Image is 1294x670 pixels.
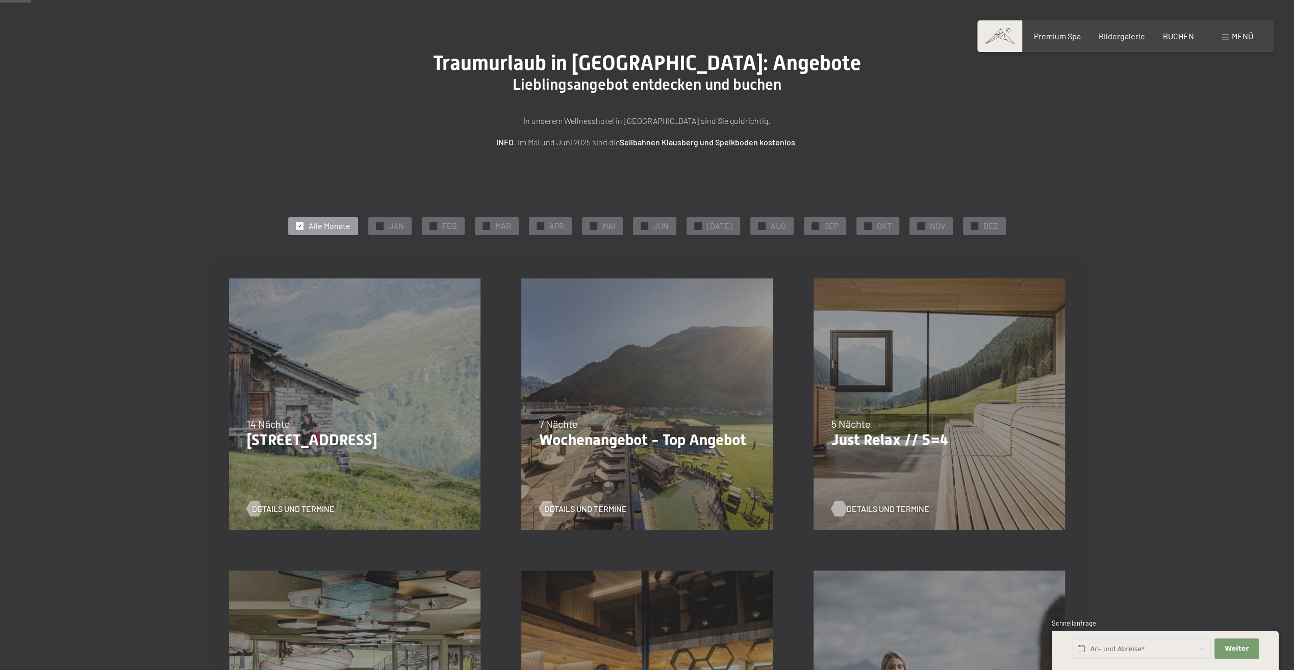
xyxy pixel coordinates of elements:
span: OKT [877,220,892,231]
p: Just Relax // 5=4 [831,431,1047,449]
span: Alle Monate [309,220,350,231]
span: Lieblingsangebot entdecken und buchen [513,75,781,93]
span: DEZ [983,220,998,231]
span: ✓ [643,222,647,229]
button: Weiter [1214,638,1258,659]
span: Menü [1232,31,1253,41]
span: ✓ [814,222,818,229]
p: [STREET_ADDRESS] [247,431,463,449]
span: ✓ [592,222,596,229]
span: ✓ [378,222,382,229]
span: ✓ [298,222,302,229]
span: 14 Nächte [247,418,290,430]
span: NOV [930,220,945,231]
span: APR [549,220,564,231]
span: ✓ [760,222,764,229]
span: MAR [495,220,511,231]
a: Details und Termine [247,503,335,514]
span: Details und Termine [252,503,335,514]
span: ✓ [432,222,436,229]
span: ✓ [485,222,489,229]
span: AUG [771,220,786,231]
span: JUN [653,220,669,231]
span: ✓ [919,222,923,229]
span: Schnellanfrage [1052,619,1096,627]
p: In unserem Wellnesshotel in [GEOGRAPHIC_DATA] sind Sie goldrichtig. [392,114,902,127]
span: ✓ [973,222,977,229]
span: ✓ [696,222,700,229]
span: SEP [824,220,839,231]
strong: INFO [496,137,514,147]
span: ✓ [539,222,543,229]
span: [DATE] [707,220,732,231]
span: ✓ [866,222,870,229]
span: 7 Nächte [539,418,578,430]
p: : Im Mai und Juni 2025 sind die . [392,136,902,149]
span: Details und Termine [847,503,929,514]
a: Bildergalerie [1099,31,1145,41]
span: Weiter [1225,644,1249,653]
a: Premium Spa [1033,31,1080,41]
a: BUCHEN [1163,31,1194,41]
span: FEB [442,220,457,231]
a: Details und Termine [831,503,919,514]
span: Traumurlaub in [GEOGRAPHIC_DATA]: Angebote [433,51,861,75]
p: Wochenangebot - Top Angebot [539,431,755,449]
span: Details und Termine [544,503,627,514]
a: Details und Termine [539,503,627,514]
strong: Seilbahnen Klausberg und Speikboden kostenlos [620,137,795,147]
span: 5 Nächte [831,418,871,430]
span: JAN [389,220,404,231]
span: MAI [602,220,615,231]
